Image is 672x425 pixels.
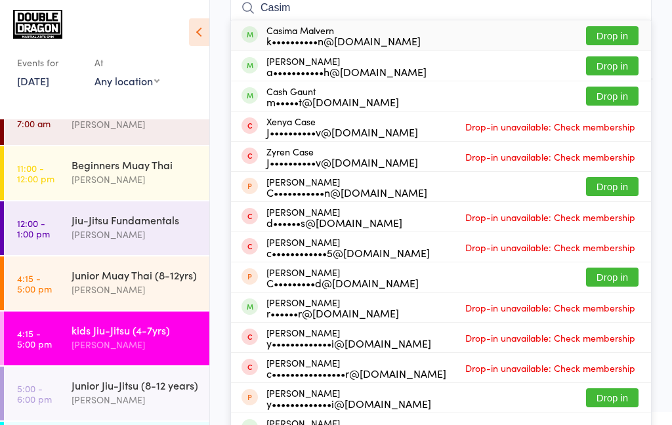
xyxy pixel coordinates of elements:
[17,73,49,88] a: [DATE]
[266,297,399,318] div: [PERSON_NAME]
[266,388,431,409] div: [PERSON_NAME]
[17,328,52,349] time: 4:15 - 5:00 pm
[266,327,431,348] div: [PERSON_NAME]
[266,56,427,77] div: [PERSON_NAME]
[586,56,639,75] button: Drop in
[94,52,159,73] div: At
[462,298,639,317] span: Drop-in unavailable: Check membership
[4,146,209,200] a: 11:00 -12:00 pmBeginners Muay Thai[PERSON_NAME]
[266,157,418,167] div: J••••••••••v@[DOMAIN_NAME]
[462,117,639,136] span: Drop-in unavailable: Check membership
[4,201,209,255] a: 12:00 -1:00 pmJiu-Jitsu Fundamentals[PERSON_NAME]
[72,268,198,282] div: Junior Muay Thai (8-12yrs)
[72,323,198,337] div: kids Jiu-Jitsu (4-7yrs)
[266,398,431,409] div: y•••••••••••••i@[DOMAIN_NAME]
[462,328,639,348] span: Drop-in unavailable: Check membership
[586,87,639,106] button: Drop in
[13,10,62,39] img: Double Dragon Gym
[266,308,399,318] div: r••••••r@[DOMAIN_NAME]
[266,146,418,167] div: Zyren Case
[462,147,639,167] span: Drop-in unavailable: Check membership
[17,383,52,404] time: 5:00 - 6:00 pm
[462,207,639,227] span: Drop-in unavailable: Check membership
[266,25,421,46] div: Casima Malvern
[4,312,209,365] a: 4:15 -5:00 pmkids Jiu-Jitsu (4-7yrs)[PERSON_NAME]
[266,187,427,197] div: C•••••••••••n@[DOMAIN_NAME]
[462,237,639,257] span: Drop-in unavailable: Check membership
[586,177,639,196] button: Drop in
[266,176,427,197] div: [PERSON_NAME]
[72,378,198,392] div: Junior Jiu-Jitsu (8-12 years)
[72,212,198,227] div: Jiu-Jitsu Fundamentals
[4,256,209,310] a: 4:15 -5:00 pmJunior Muay Thai (8-12yrs)[PERSON_NAME]
[266,277,419,288] div: C•••••••••d@[DOMAIN_NAME]
[72,392,198,407] div: [PERSON_NAME]
[266,66,427,77] div: a•••••••••••h@[DOMAIN_NAME]
[4,367,209,420] a: 5:00 -6:00 pmJunior Jiu-Jitsu (8-12 years)[PERSON_NAME]
[17,163,54,184] time: 11:00 - 12:00 pm
[266,338,431,348] div: y•••••••••••••i@[DOMAIN_NAME]
[266,207,402,228] div: [PERSON_NAME]
[94,73,159,88] div: Any location
[17,108,51,129] time: 6:00 - 7:00 am
[72,227,198,242] div: [PERSON_NAME]
[266,368,446,378] div: c••••••••••••••••r@[DOMAIN_NAME]
[586,26,639,45] button: Drop in
[266,217,402,228] div: d••••••s@[DOMAIN_NAME]
[266,247,430,258] div: c••••••••••••5@[DOMAIN_NAME]
[586,388,639,407] button: Drop in
[266,357,446,378] div: [PERSON_NAME]
[72,282,198,297] div: [PERSON_NAME]
[72,117,198,132] div: [PERSON_NAME]
[17,273,52,294] time: 4:15 - 5:00 pm
[586,268,639,287] button: Drop in
[17,218,50,239] time: 12:00 - 1:00 pm
[72,172,198,187] div: [PERSON_NAME]
[266,116,418,137] div: Xenya Case
[72,157,198,172] div: Beginners Muay Thai
[266,86,399,107] div: Cash Gaunt
[266,127,418,137] div: J••••••••••v@[DOMAIN_NAME]
[266,267,419,288] div: [PERSON_NAME]
[72,337,198,352] div: [PERSON_NAME]
[462,358,639,378] span: Drop-in unavailable: Check membership
[266,35,421,46] div: k••••••••••n@[DOMAIN_NAME]
[266,237,430,258] div: [PERSON_NAME]
[17,52,81,73] div: Events for
[266,96,399,107] div: m•••••t@[DOMAIN_NAME]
